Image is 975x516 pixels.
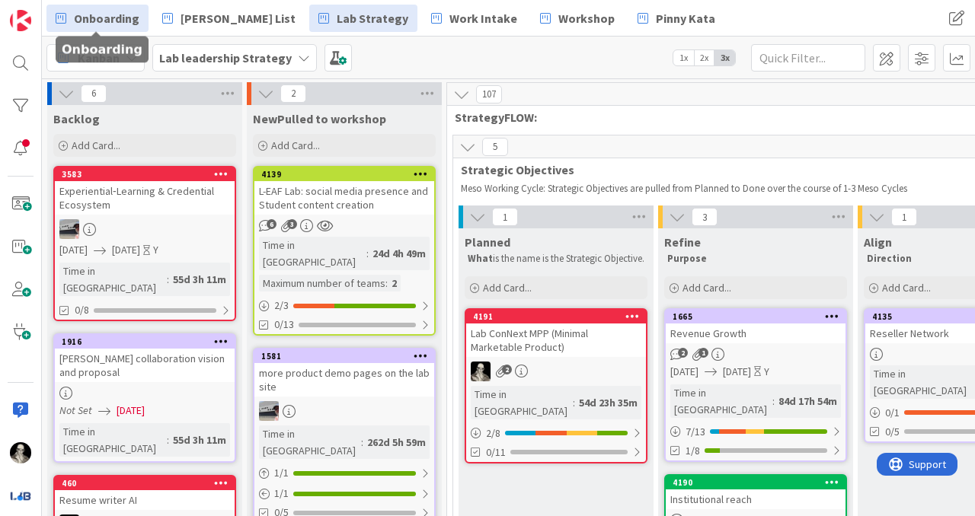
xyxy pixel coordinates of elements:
span: 2 [502,365,512,374]
div: 4191 [466,310,646,323]
p: is the name is the Strategic Objective. [468,253,644,265]
div: Time in [GEOGRAPHIC_DATA] [259,237,366,270]
span: Add Card... [882,281,931,295]
span: Add Card... [682,281,731,295]
img: jB [59,219,79,239]
span: Work Intake [449,9,517,27]
div: 7/13 [666,422,846,441]
span: Support [32,2,69,21]
div: L-EAF Lab: social media presence and Student content creation [254,181,434,215]
span: Add Card... [72,139,120,152]
span: : [366,245,369,262]
span: Backlog [53,111,100,126]
span: 0/8 [75,302,89,318]
span: NewPulled to workshop [253,111,386,126]
img: WS [471,362,491,381]
div: 4139L-EAF Lab: social media presence and Student content creation [254,167,434,215]
span: 5 [482,138,508,156]
span: 2 [280,84,306,103]
div: 1665 [666,310,846,323]
span: : [573,394,575,411]
span: 3 [287,219,297,229]
div: 3583 [55,167,235,181]
span: : [772,393,775,409]
div: jB [55,219,235,239]
div: Time in [GEOGRAPHIC_DATA] [670,384,772,418]
span: : [385,275,388,291]
div: 4139 [254,167,434,181]
span: 107 [476,85,502,104]
span: 2 / 3 [274,298,289,314]
div: Time in [GEOGRAPHIC_DATA] [59,263,167,296]
div: Time in [GEOGRAPHIC_DATA] [471,386,573,419]
span: Lab Strategy [337,9,408,27]
i: Not Set [59,403,92,417]
span: Add Card... [271,139,320,152]
span: 1 [891,208,917,226]
span: 3 [692,208,718,226]
div: 1916 [62,336,235,347]
span: [DATE] [670,364,698,380]
div: 2/3 [254,296,434,315]
img: Visit kanbanzone.com [10,10,31,31]
span: : [361,434,363,451]
img: jB [259,401,279,421]
div: 55d 3h 11m [169,432,230,448]
div: Experiential‑Learning & Credential Ecosystem [55,181,235,215]
div: 1916 [55,335,235,349]
span: 0/5 [885,424,900,440]
strong: Purpose [667,252,707,265]
div: 1581 [261,351,434,362]
img: WS [10,442,31,463]
span: 6 [81,84,107,103]
span: 0/11 [486,444,506,460]
div: 1665Revenue Growth [666,310,846,343]
span: [DATE] [112,242,140,258]
a: Work Intake [422,5,526,32]
div: 1665 [673,311,846,322]
div: Revenue Growth [666,323,846,343]
span: Workshop [558,9,615,27]
span: Align [864,234,892,250]
span: [DATE] [117,403,145,419]
span: Refine [664,234,701,250]
span: : [167,271,169,288]
a: Lab Strategy [309,5,417,32]
div: more product demo pages on the lab site [254,363,434,397]
div: Y [153,242,158,258]
span: [DATE] [723,364,751,380]
span: Add Card... [483,281,532,295]
span: 2 / 8 [486,425,500,441]
div: 4191Lab ConNext MPP (Minimal Marketable Product) [466,310,646,357]
h5: Onboarding [62,43,142,57]
div: 3583 [62,169,235,180]
span: 6 [267,219,277,229]
div: 460 [55,476,235,490]
div: 55d 3h 11m [169,271,230,288]
a: [PERSON_NAME] List [153,5,305,32]
div: 4190 [666,476,846,489]
div: 1581 [254,349,434,363]
span: 1x [673,50,694,65]
div: Time in [GEOGRAPHIC_DATA] [59,423,167,457]
div: jB [254,401,434,421]
span: [PERSON_NAME] List [181,9,296,27]
a: Workshop [531,5,624,32]
div: Time in [GEOGRAPHIC_DATA] [259,425,361,459]
strong: Direction [867,252,912,265]
span: 1 [698,348,708,358]
span: 1 / 1 [274,486,289,502]
div: Y [764,364,769,380]
span: 0/13 [274,317,294,333]
span: : [167,432,169,448]
span: 2 [678,348,688,358]
div: 54d 23h 35m [575,394,641,411]
div: 84d 17h 54m [775,393,841,409]
div: 1581more product demo pages on the lab site [254,349,434,397]
div: WS [466,362,646,381]
div: Maximum number of teams [259,275,385,291]
img: avatar [10,485,31,506]
span: 1/8 [686,443,700,459]
span: 7 / 13 [686,424,705,440]
a: Onboarding [46,5,149,32]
